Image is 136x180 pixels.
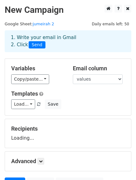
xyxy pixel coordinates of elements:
button: Save [45,99,61,109]
h5: Recipients [11,125,125,132]
small: Google Sheet: [5,22,54,26]
h5: Email column [73,65,125,72]
span: Send [29,41,45,49]
a: jumeirah 2 [33,22,54,26]
h5: Variables [11,65,63,72]
a: Templates [11,90,38,97]
div: 1. Write your email in Gmail 2. Click [6,34,130,48]
a: Daily emails left: 50 [90,22,131,26]
a: Load... [11,99,35,109]
span: Daily emails left: 50 [90,21,131,27]
div: Loading... [11,125,125,142]
h2: New Campaign [5,5,131,15]
h5: Advanced [11,158,125,165]
a: Copy/paste... [11,74,49,84]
